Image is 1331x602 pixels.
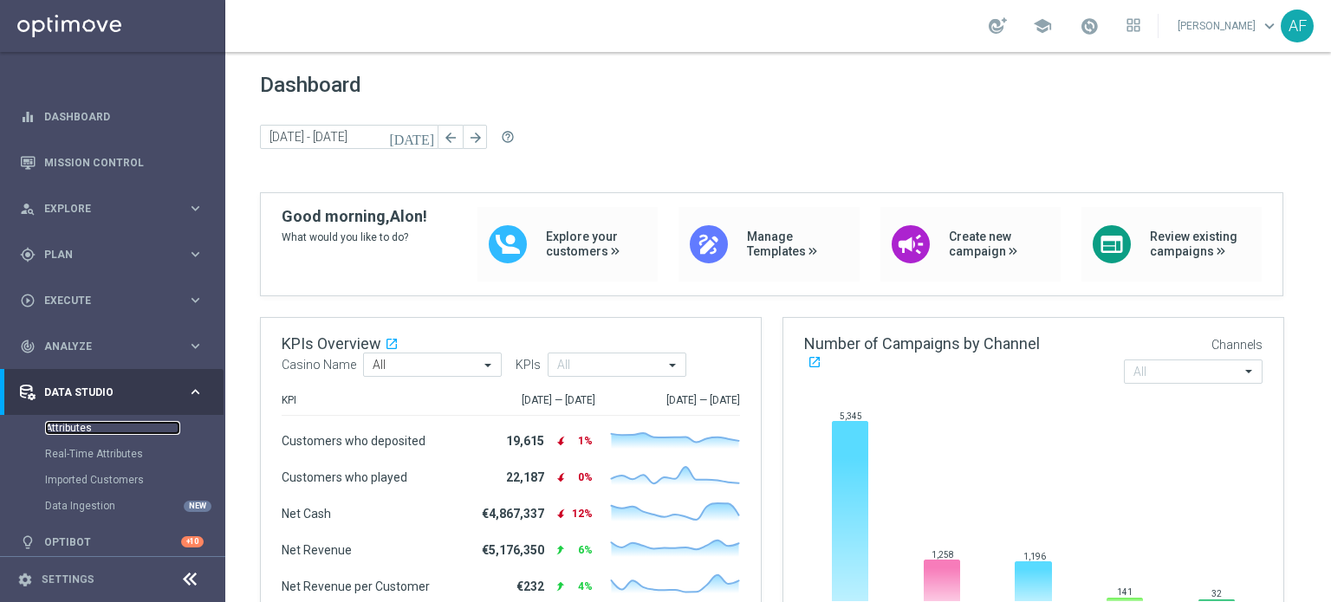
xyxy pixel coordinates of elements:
span: Explore [44,204,187,214]
button: track_changes Analyze keyboard_arrow_right [19,340,205,353]
div: Execute [20,293,187,308]
div: Analyze [20,339,187,354]
div: Real-Time Attributes [45,441,224,467]
a: Dashboard [44,94,204,139]
span: school [1033,16,1052,36]
i: keyboard_arrow_right [187,246,204,262]
span: Plan [44,249,187,260]
button: equalizer Dashboard [19,110,205,124]
button: lightbulb Optibot +10 [19,535,205,549]
a: Attributes [45,421,180,435]
i: gps_fixed [20,247,36,262]
a: [PERSON_NAME]keyboard_arrow_down [1176,13,1281,39]
button: Mission Control [19,156,205,170]
a: Settings [42,574,94,585]
span: keyboard_arrow_down [1260,16,1279,36]
i: lightbulb [20,534,36,550]
div: Data Ingestion [45,493,224,519]
i: keyboard_arrow_right [187,292,204,308]
button: gps_fixed Plan keyboard_arrow_right [19,248,205,262]
a: Mission Control [44,139,204,185]
div: NEW [184,501,211,512]
button: person_search Explore keyboard_arrow_right [19,202,205,216]
div: Plan [20,247,187,262]
i: settings [17,572,33,587]
div: AF [1281,10,1314,42]
a: Data Ingestion [45,499,180,513]
div: Optibot [20,519,204,565]
i: keyboard_arrow_right [187,384,204,400]
a: Imported Customers [45,473,180,487]
i: person_search [20,201,36,217]
button: play_circle_outline Execute keyboard_arrow_right [19,294,205,307]
div: Attributes [45,415,224,441]
div: +10 [181,536,204,547]
button: Data Studio keyboard_arrow_right [19,385,205,399]
span: Data Studio [44,387,187,398]
div: Mission Control [20,139,204,185]
i: play_circle_outline [20,293,36,308]
div: Dashboard [20,94,204,139]
i: equalizer [20,109,36,125]
div: Explore [20,201,187,217]
i: keyboard_arrow_right [187,200,204,217]
span: Execute [44,295,187,306]
i: track_changes [20,339,36,354]
i: keyboard_arrow_right [187,338,204,354]
div: Imported Customers [45,467,224,493]
span: Analyze [44,341,187,352]
a: Real-Time Attributes [45,447,180,461]
div: Data Studio [20,385,187,400]
a: Optibot [44,519,181,565]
